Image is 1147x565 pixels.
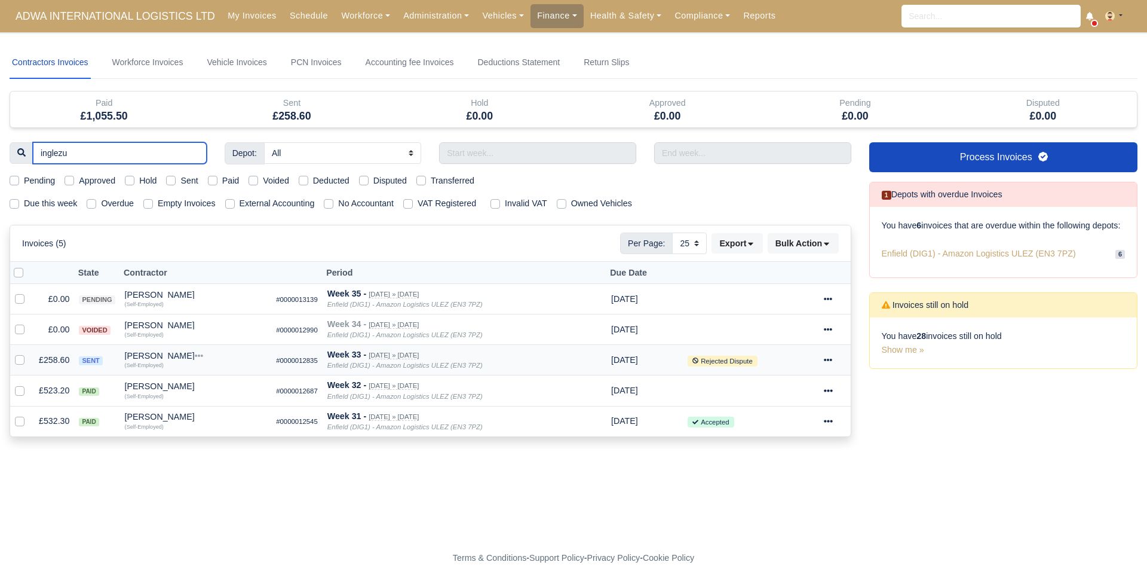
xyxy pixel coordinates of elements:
div: [PERSON_NAME] [125,382,267,390]
a: Reports [737,4,782,28]
small: (Self-Employed) [125,332,164,338]
h5: £0.00 [770,110,940,123]
h5: £1,055.50 [19,110,189,123]
a: PCN Invoices [289,47,344,79]
a: Return Slips [581,47,631,79]
a: Vehicles [476,4,530,28]
label: Deducted [313,174,349,188]
th: Due Date [606,262,683,284]
strong: Week 34 - [327,319,366,329]
iframe: Chat Widget [1087,508,1147,565]
a: Cookie Policy [643,553,694,563]
h6: Invoices still on hold [882,300,969,310]
small: [DATE] » [DATE] [369,291,419,298]
label: Pending [24,174,55,188]
td: £0.00 [34,314,74,345]
span: 1 [882,191,891,200]
label: Owned Vehicles [571,197,632,210]
small: #0000013139 [276,296,318,303]
i: Enfield (DIG1) - Amazon Logistics ULEZ (EN3 7PZ) [327,393,483,400]
th: Period [323,262,606,284]
input: Search for invoices... [33,142,207,164]
span: 1 week from now [611,325,638,334]
input: Search... [901,5,1081,28]
td: £523.20 [34,375,74,406]
label: No Accountant [338,197,394,210]
div: Export [711,233,767,254]
a: My Invoices [221,4,283,28]
small: [DATE] » [DATE] [369,413,419,421]
small: #0000012835 [276,357,318,364]
label: VAT Registered [418,197,476,210]
a: Privacy Policy [587,553,640,563]
i: Enfield (DIG1) - Amazon Logistics ULEZ (EN3 7PZ) [327,423,483,430]
a: Enfield (DIG1) - Amazon Logistics ULEZ (EN3 7PZ) 6 [882,242,1125,265]
div: [PERSON_NAME] [125,413,267,421]
th: Contractor [120,262,272,284]
label: Paid [222,174,240,188]
a: Health & Safety [584,4,668,28]
span: 3 days ago [611,386,638,395]
label: Disputed [373,174,407,188]
label: Invalid VAT [505,197,547,210]
span: sent [79,356,102,365]
strong: 6 [916,221,921,230]
div: Sent [207,96,376,110]
i: Enfield (DIG1) - Amazon Logistics ULEZ (EN3 7PZ) [327,362,483,369]
a: Support Policy [529,553,584,563]
small: (Self-Employed) [125,393,164,399]
input: Start week... [439,142,636,164]
a: Terms & Conditions [453,553,526,563]
div: [PERSON_NAME] [125,352,267,360]
a: Contractors Invoices [10,47,91,79]
small: [DATE] » [DATE] [369,352,419,359]
small: [DATE] » [DATE] [369,321,419,329]
a: Accounting fee Invoices [363,47,456,79]
div: Approved [582,96,752,110]
label: Sent [180,174,198,188]
input: End week... [654,142,851,164]
i: Enfield (DIG1) - Amazon Logistics ULEZ (EN3 7PZ) [327,301,483,308]
h6: Depots with overdue Invoices [882,190,1002,200]
strong: Week 32 - [327,380,366,390]
div: You have invoices still on hold [870,317,1137,369]
strong: Week 31 - [327,411,366,421]
small: Accepted [688,417,734,427]
button: Export [711,233,762,254]
label: Transferred [431,174,474,188]
label: Hold [139,174,157,188]
div: Sent [198,91,385,127]
span: pending [79,295,115,304]
h5: £258.60 [207,110,376,123]
i: Enfield (DIG1) - Amazon Logistics ULEZ (EN3 7PZ) [327,331,483,338]
span: 6 [1115,250,1125,259]
label: Voided [263,174,289,188]
small: #0000012545 [276,418,318,425]
h5: £0.00 [958,110,1128,123]
label: Overdue [101,197,134,210]
button: Bulk Action [768,233,839,254]
a: Deductions Statement [475,47,562,79]
span: paid [79,387,99,396]
a: Show me » [882,345,924,355]
h5: £0.00 [582,110,752,123]
span: Enfield (DIG1) - Amazon Logistics ULEZ (EN3 7PZ) [882,247,1076,261]
a: Workforce Invoices [110,47,186,79]
h5: £0.00 [395,110,565,123]
label: External Accounting [240,197,315,210]
a: Vehicle Invoices [204,47,269,79]
div: Pending [761,91,949,127]
div: [PERSON_NAME] [125,291,267,299]
small: (Self-Employed) [125,362,164,368]
div: [PERSON_NAME] [125,321,267,329]
span: 2 weeks from now [611,294,638,304]
span: Depot: [225,142,265,164]
div: Hold [386,91,573,127]
span: Per Page: [620,233,673,254]
small: (Self-Employed) [125,424,164,430]
span: ADWA INTERNATIONAL LOGISTICS LTD [10,4,221,28]
span: voided [79,326,110,335]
